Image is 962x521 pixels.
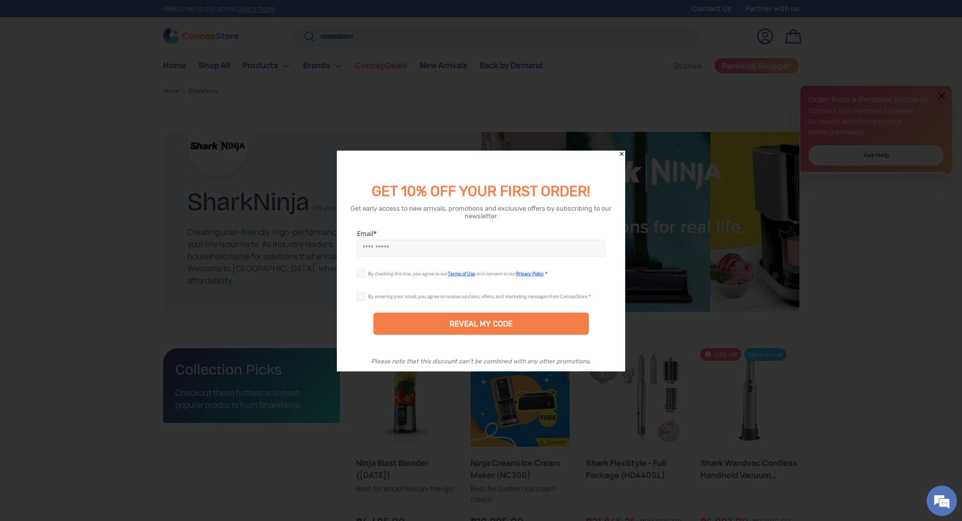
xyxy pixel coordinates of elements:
div: REVEAL MY CODE [373,312,589,335]
div: By entering your email, you agree to receive updates, offers, and marketing messages from ConcepS... [368,293,591,299]
div: Get early access to new arrivals, promotions and exclusive offers by subscribing to our newsletter. [349,204,614,219]
a: Terms of Use [448,270,475,276]
div: REVEAL MY CODE [449,319,513,328]
span: GET 10% OFF YOUR FIRST ORDER! [372,182,590,199]
a: Privacy Policy [516,270,544,276]
span: By checking this box, you agree to our [368,270,448,276]
div: Please note that this discount can’t be combined with any other promotions. [371,357,591,364]
div: Close [618,150,625,157]
span: and consent to our [476,270,516,276]
label: Email [357,228,605,238]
